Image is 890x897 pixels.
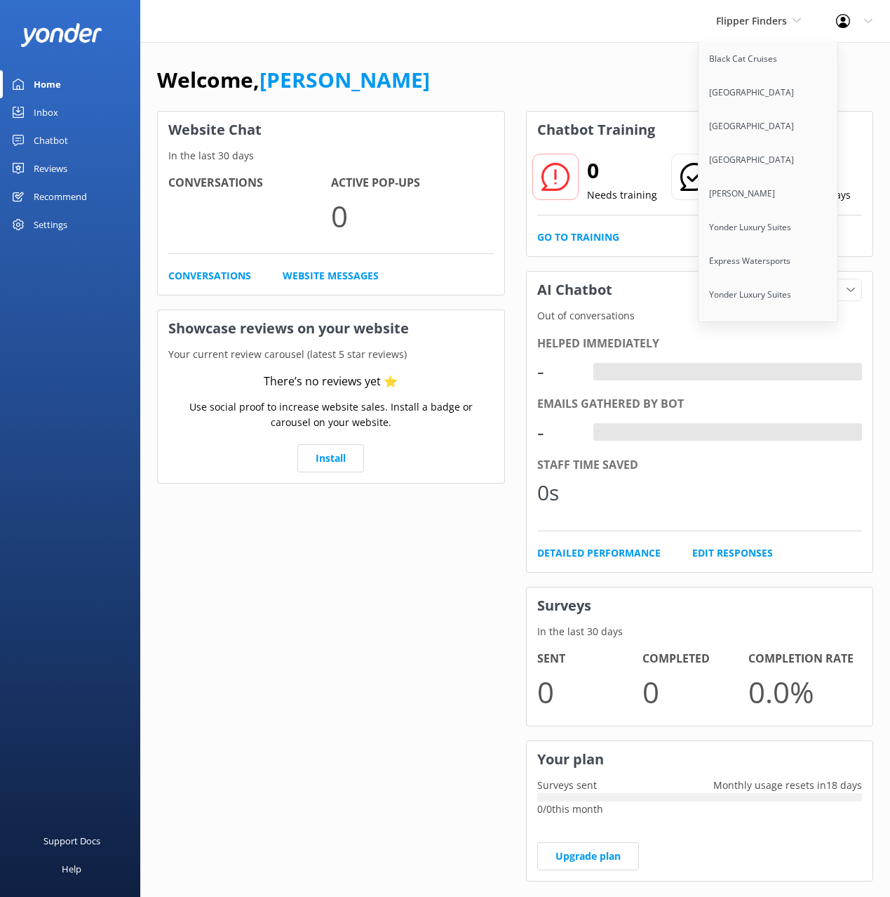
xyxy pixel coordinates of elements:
[537,802,863,817] p: 0 / 0 this month
[62,855,81,883] div: Help
[537,545,661,561] a: Detailed Performance
[34,126,68,154] div: Chatbot
[34,154,67,182] div: Reviews
[527,778,607,793] p: Surveys sent
[537,842,639,870] a: Upgrade plan
[587,154,657,187] h2: 0
[158,148,504,164] p: In the last 30 days
[537,476,579,510] div: 0s
[527,308,873,324] p: Out of conversations
[748,668,854,715] p: 0.0 %
[642,668,748,715] p: 0
[43,827,100,855] div: Support Docs
[527,272,623,308] h3: AI Chatbot
[537,668,643,715] p: 0
[527,741,873,778] h3: Your plan
[158,310,504,347] h3: Showcase reviews on your website
[537,650,643,668] h4: Sent
[527,112,666,148] h3: Chatbot Training
[34,211,67,239] div: Settings
[331,192,494,239] p: 0
[699,42,839,76] a: Black Cat Cruises
[699,109,839,143] a: [GEOGRAPHIC_DATA]
[168,174,331,192] h4: Conversations
[168,399,494,431] p: Use social proof to increase website sales. Install a badge or carousel on your website.
[587,187,657,203] p: Needs training
[748,650,854,668] h4: Completion Rate
[537,416,579,449] div: -
[21,23,102,46] img: yonder-white-logo.png
[699,312,839,345] a: [GEOGRAPHIC_DATA]
[716,14,787,27] span: Flipper Finders
[699,211,839,244] a: Yonder Luxury Suites
[527,624,873,639] p: In the last 30 days
[283,268,379,284] a: Website Messages
[699,76,839,109] a: [GEOGRAPHIC_DATA]
[331,174,494,192] h4: Active Pop-ups
[34,182,87,211] div: Recommend
[297,444,364,472] a: Install
[699,143,839,177] a: [GEOGRAPHIC_DATA]
[157,63,430,97] h1: Welcome,
[264,373,398,391] div: There’s no reviews yet ⭐
[593,363,604,381] div: -
[259,65,430,94] a: [PERSON_NAME]
[703,778,872,793] p: Monthly usage resets in 18 days
[537,230,619,245] a: Go to Training
[692,545,773,561] a: Edit Responses
[34,98,58,126] div: Inbox
[34,70,61,98] div: Home
[537,335,863,353] div: Helped immediately
[699,278,839,312] a: Yonder Luxury Suites
[642,650,748,668] h4: Completed
[699,177,839,211] a: [PERSON_NAME]
[537,456,863,474] div: Staff time saved
[537,354,579,388] div: -
[527,587,873,624] h3: Surveys
[158,347,504,362] p: Your current review carousel (latest 5 star reviews)
[158,112,504,148] h3: Website Chat
[593,423,604,441] div: -
[168,268,251,284] a: Conversations
[537,395,863,413] div: Emails gathered by bot
[699,244,839,278] a: Express Watersports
